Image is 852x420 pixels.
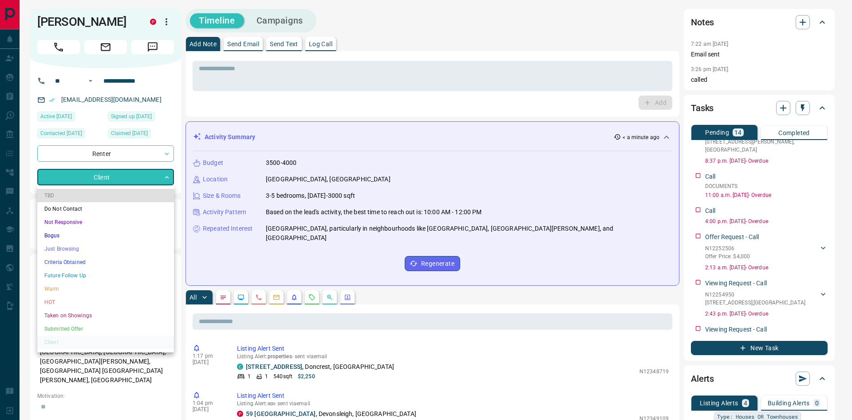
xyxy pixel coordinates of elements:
[37,269,174,282] li: Future Follow Up
[37,216,174,229] li: Not Responsive
[37,282,174,296] li: Warm
[37,322,174,336] li: Submitted Offer
[37,242,174,256] li: Just Browsing
[37,189,174,202] li: TBD
[37,309,174,322] li: Taken on Showings
[37,256,174,269] li: Criteria Obtained
[37,202,174,216] li: Do Not Contact
[37,229,174,242] li: Bogus
[37,296,174,309] li: HOT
